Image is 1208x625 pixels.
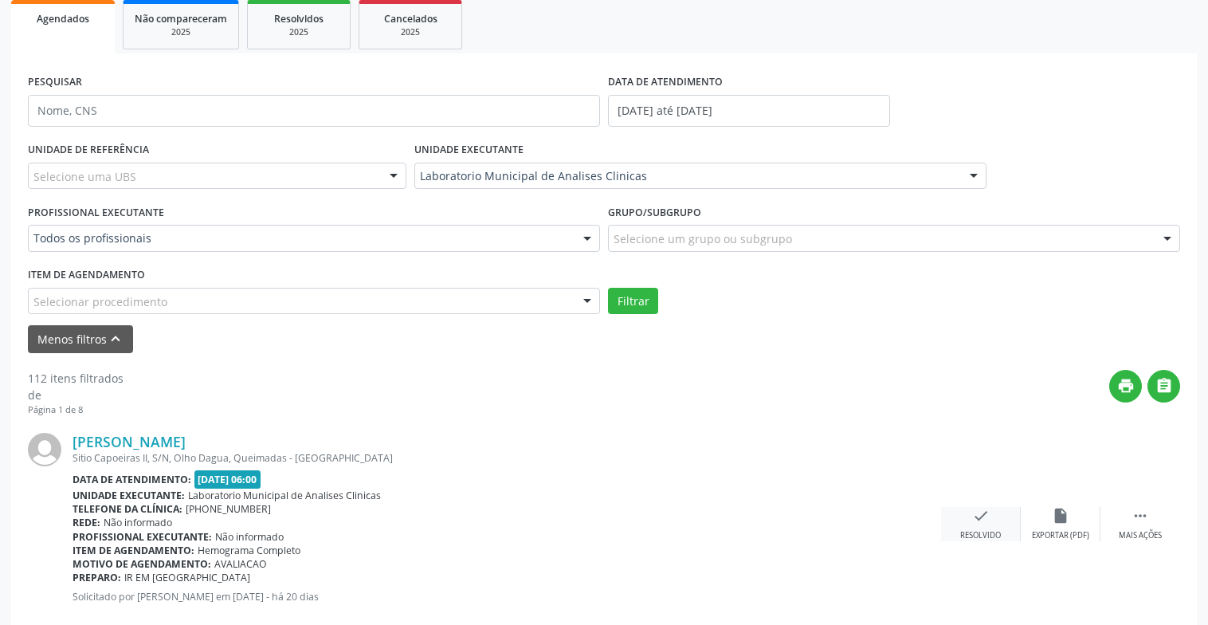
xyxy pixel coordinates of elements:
[614,230,792,247] span: Selecione um grupo ou subgrupo
[73,516,100,529] b: Rede:
[1117,377,1135,395] i: print
[384,12,437,26] span: Cancelados
[274,12,324,26] span: Resolvidos
[73,571,121,584] b: Preparo:
[420,168,954,184] span: Laboratorio Municipal de Analises Clinicas
[33,168,136,185] span: Selecione uma UBS
[371,26,450,38] div: 2025
[28,325,133,353] button: Menos filtroskeyboard_arrow_up
[73,489,185,502] b: Unidade executante:
[37,12,89,26] span: Agendados
[960,530,1001,541] div: Resolvido
[259,26,339,38] div: 2025
[135,12,227,26] span: Não compareceram
[28,370,124,387] div: 112 itens filtrados
[1155,377,1173,395] i: 
[198,544,300,557] span: Hemograma Completo
[194,470,261,489] span: [DATE] 06:00
[1119,530,1162,541] div: Mais ações
[1147,370,1180,403] button: 
[215,530,284,544] span: Não informado
[1109,370,1142,403] button: print
[188,489,381,502] span: Laboratorio Municipal de Analises Clinicas
[414,138,524,163] label: UNIDADE EXECUTANTE
[608,200,701,225] label: Grupo/Subgrupo
[214,557,267,571] span: AVALIACAO
[1032,530,1089,541] div: Exportar (PDF)
[28,95,600,127] input: Nome, CNS
[124,571,250,584] span: IR EM [GEOGRAPHIC_DATA]
[33,293,167,310] span: Selecionar procedimento
[73,473,191,486] b: Data de atendimento:
[608,95,890,127] input: Selecione um intervalo
[73,451,941,465] div: Sitio Capoeiras II, S/N, Olho Dagua, Queimadas - [GEOGRAPHIC_DATA]
[608,70,723,95] label: DATA DE ATENDIMENTO
[28,403,124,417] div: Página 1 de 8
[28,138,149,163] label: UNIDADE DE REFERÊNCIA
[28,263,145,288] label: Item de agendamento
[1132,507,1149,525] i: 
[107,330,124,348] i: keyboard_arrow_up
[73,433,186,450] a: [PERSON_NAME]
[1052,507,1069,525] i: insert_drive_file
[73,530,212,544] b: Profissional executante:
[28,387,124,403] div: de
[186,502,271,516] span: [PHONE_NUMBER]
[104,516,172,529] span: Não informado
[73,502,182,516] b: Telefone da clínica:
[608,288,658,315] button: Filtrar
[73,544,194,557] b: Item de agendamento:
[28,200,164,225] label: PROFISSIONAL EXECUTANTE
[28,433,61,466] img: img
[28,70,82,95] label: PESQUISAR
[135,26,227,38] div: 2025
[73,557,211,571] b: Motivo de agendamento:
[972,507,990,525] i: check
[73,590,941,603] p: Solicitado por [PERSON_NAME] em [DATE] - há 20 dias
[33,230,567,246] span: Todos os profissionais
